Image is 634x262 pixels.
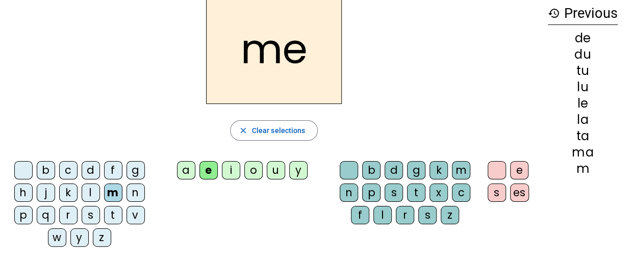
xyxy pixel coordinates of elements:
[37,206,55,224] div: q
[126,161,145,179] div: g
[548,81,618,93] div: lu
[407,161,425,179] div: g
[488,184,506,202] div: s
[340,184,358,202] div: n
[548,48,618,61] div: du
[548,146,618,159] div: ma
[362,161,381,179] div: b
[59,184,78,202] div: k
[252,124,306,137] span: Clear selections
[239,126,248,135] mat-icon: close
[396,206,414,224] div: r
[222,161,240,179] div: i
[441,206,459,224] div: z
[548,114,618,126] div: la
[548,163,618,175] div: m
[418,206,437,224] div: s
[59,206,78,224] div: r
[104,184,122,202] div: m
[37,184,55,202] div: j
[385,161,403,179] div: d
[548,97,618,110] div: le
[59,161,78,179] div: c
[70,228,89,247] div: y
[510,184,529,202] div: es
[14,206,33,224] div: p
[510,161,528,179] div: e
[289,161,308,179] div: y
[351,206,369,224] div: f
[267,161,285,179] div: u
[429,184,448,202] div: x
[104,206,122,224] div: t
[48,228,66,247] div: w
[244,161,263,179] div: o
[104,161,122,179] div: f
[126,184,145,202] div: n
[373,206,392,224] div: l
[548,32,618,44] div: de
[548,130,618,142] div: ta
[82,161,100,179] div: d
[14,184,33,202] div: h
[548,2,618,25] h3: Previous
[82,206,100,224] div: s
[452,184,470,202] div: c
[126,206,145,224] div: v
[362,184,381,202] div: p
[230,120,318,141] button: Clear selections
[93,228,111,247] div: z
[548,7,560,19] mat-icon: history
[82,184,100,202] div: l
[429,161,448,179] div: k
[199,161,218,179] div: e
[177,161,195,179] div: a
[548,65,618,77] div: tu
[452,161,470,179] div: m
[37,161,55,179] div: b
[407,184,425,202] div: t
[385,184,403,202] div: s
